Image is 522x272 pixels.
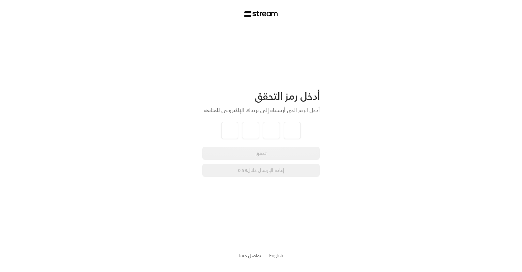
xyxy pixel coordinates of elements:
a: تواصل معنا [239,251,261,260]
div: أدخل الرمز الذي أرسلناه إلى بريدك الإلكتروني للمتابعة [202,106,320,114]
img: Stream Logo [244,11,278,17]
button: تواصل معنا [239,252,261,259]
div: أدخل رمز التحقق [202,90,320,102]
a: English [269,249,283,262]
